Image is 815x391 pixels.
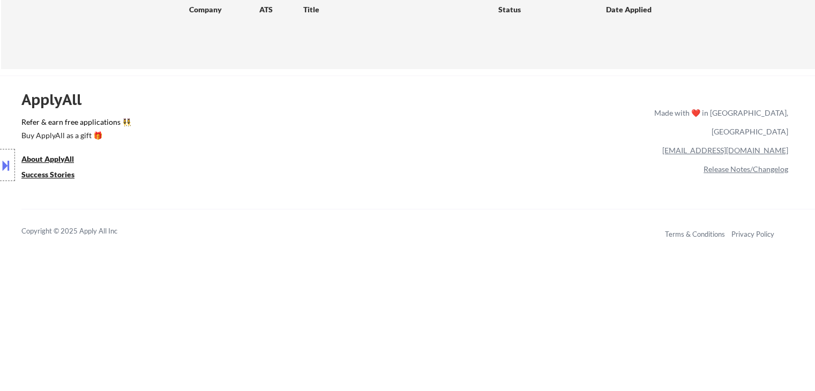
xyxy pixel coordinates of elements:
div: Made with ❤️ in [GEOGRAPHIC_DATA], [GEOGRAPHIC_DATA] [650,103,788,141]
a: Release Notes/Changelog [704,164,788,174]
a: [EMAIL_ADDRESS][DOMAIN_NAME] [662,146,788,155]
a: Refer & earn free applications 👯‍♀️ [21,118,430,130]
div: Company [189,4,259,15]
a: Privacy Policy [731,230,774,238]
div: ATS [259,4,303,15]
a: Terms & Conditions [665,230,725,238]
div: Title [303,4,488,15]
div: Date Applied [606,4,653,15]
